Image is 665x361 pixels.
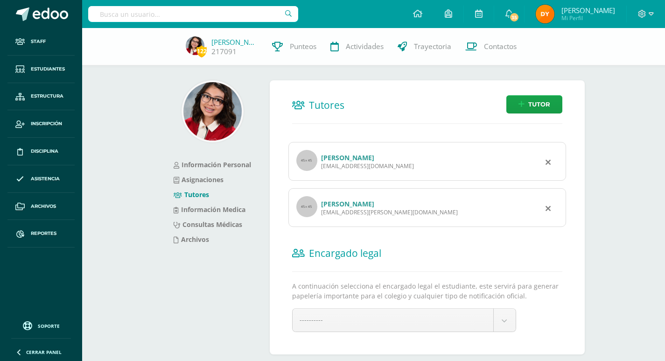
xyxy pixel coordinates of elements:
span: Tutor [528,96,550,113]
a: Archivos [7,193,75,220]
a: Información Personal [174,160,251,169]
a: Asistencia [7,165,75,193]
span: Mi Perfil [561,14,615,22]
div: [EMAIL_ADDRESS][DOMAIN_NAME] [321,162,414,170]
a: Soporte [11,319,71,332]
span: Contactos [484,42,517,51]
a: Asignaciones [174,175,224,184]
span: Cerrar panel [26,349,62,355]
a: [PERSON_NAME] [321,199,374,208]
span: Disciplina [31,148,58,155]
span: Archivos [31,203,56,210]
a: Tutor [506,95,562,113]
span: Staff [31,38,46,45]
a: Estudiantes [7,56,75,83]
div: Remover [546,156,551,167]
a: Punteos [265,28,323,65]
a: Actividades [323,28,391,65]
span: Estudiantes [31,65,65,73]
span: Trayectoria [414,42,451,51]
p: A continuación selecciona el encargado legal el estudiante, este servirá para generar papelería i... [292,281,562,301]
span: Estructura [31,92,63,100]
a: Información Medica [174,205,245,214]
a: Staff [7,28,75,56]
div: [EMAIL_ADDRESS][PERSON_NAME][DOMAIN_NAME] [321,208,458,216]
a: Estructura [7,83,75,111]
span: Asistencia [31,175,60,183]
span: Soporte [38,323,60,329]
a: Tutores [174,190,209,199]
span: [PERSON_NAME] [561,6,615,15]
span: Encargado legal [309,247,381,260]
span: Reportes [31,230,56,237]
a: [PERSON_NAME] [211,37,258,47]
span: 35 [509,12,519,22]
a: ---------- [293,309,516,332]
span: Tutores [309,99,344,112]
input: Busca un usuario... [88,6,298,22]
img: 4787a7c3a3e8cbebafc5d211fa3b14d4.png [186,36,204,55]
span: Inscripción [31,120,62,127]
a: Trayectoria [391,28,458,65]
a: [PERSON_NAME] [321,153,374,162]
span: 122 [196,45,207,57]
a: Consultas Médicas [174,220,242,229]
a: Inscripción [7,110,75,138]
a: Disciplina [7,138,75,165]
span: Punteos [290,42,316,51]
img: 6db30b9cffe0f721eb1c17d479f835df.png [183,82,242,141]
a: Reportes [7,220,75,248]
span: ---------- [300,315,323,324]
div: Remover [546,202,551,213]
a: Contactos [458,28,524,65]
img: profile image [296,196,317,217]
span: Actividades [346,42,384,51]
img: profile image [296,150,317,171]
a: Archivos [174,235,209,244]
a: 217091 [211,47,237,57]
img: 037b6ea60564a67d0a4f148695f9261a.png [536,5,554,23]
